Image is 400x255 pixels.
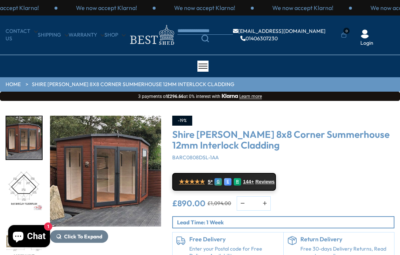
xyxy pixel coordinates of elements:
[172,129,394,150] h3: Shire [PERSON_NAME] 8x8 Corner Summerhouse 12mm Interlock Cladding
[6,168,42,211] img: 8x8Barclayfloorplan_5f0b366f-c96c-4f44-ba6e-ee69660445a8_200x200.jpg
[234,178,241,186] div: R
[177,218,394,226] p: Lead Time: 1 Week
[156,4,254,12] div: 1 / 3
[272,4,333,12] p: We now accept Klarna!
[360,40,373,47] a: Login
[6,28,38,42] a: CONTACT US
[6,225,52,249] inbox-online-store-chat: Shopify online store chat
[6,116,42,159] img: Barclay8x8_2_caa24016-f85b-4433-b7fb-4c98d68bf759_200x200.jpg
[254,4,352,12] div: 2 / 3
[189,236,280,243] h6: Free Delivery
[256,179,275,185] span: Reviews
[300,236,391,243] h6: Return Delivery
[343,28,350,34] span: 0
[177,35,233,42] a: Search
[6,167,43,212] div: 2 / 14
[50,230,108,243] button: Click To Expand
[172,199,206,207] ins: £890.00
[32,81,234,88] a: Shire [PERSON_NAME] 8x8 Corner Summerhouse 12mm Interlock Cladding
[57,4,156,12] div: 3 / 3
[240,36,278,41] a: 01406307230
[126,23,177,47] img: logo
[69,31,104,39] a: Warranty
[64,233,102,240] span: Click To Expand
[104,31,126,39] a: Shop
[233,28,326,34] a: [EMAIL_ADDRESS][DOMAIN_NAME]
[360,30,369,38] img: User Icon
[6,116,43,160] div: 1 / 14
[179,178,205,185] span: ★★★★★
[207,201,231,206] del: £1,094.00
[243,179,254,185] span: 144+
[172,154,219,161] span: BARC0808DSL-1AA
[76,4,137,12] p: We now accept Klarna!
[172,116,192,126] div: -19%
[341,31,347,39] a: 0
[224,178,231,186] div: E
[38,31,69,39] a: Shipping
[6,81,21,88] a: HOME
[174,4,235,12] p: We now accept Klarna!
[214,178,222,186] div: G
[172,173,276,191] a: ★★★★★ 5* G E R 144+ Reviews
[50,116,161,227] img: Shire Barclay 8x8 Corner Summerhouse 12mm Interlock Cladding - Best Shed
